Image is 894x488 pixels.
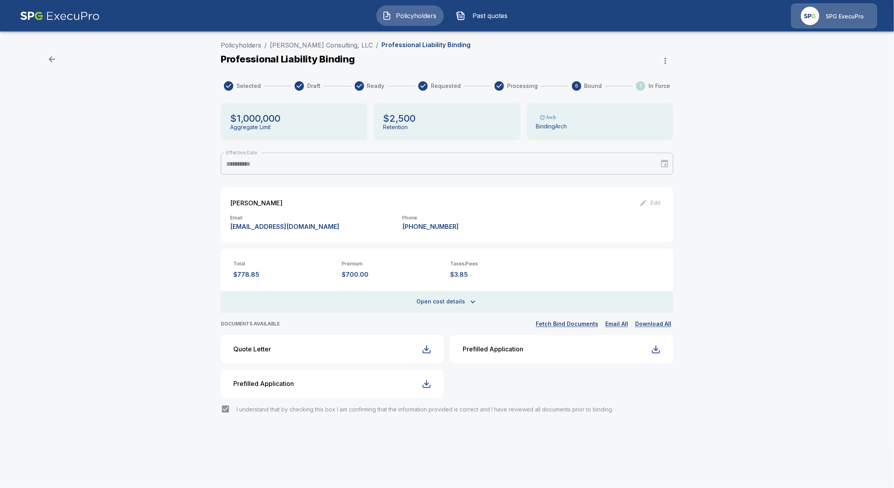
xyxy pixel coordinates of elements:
button: Download All [633,319,673,329]
p: Professional Liability Binding [381,41,471,49]
li: / [376,40,378,50]
a: [PERSON_NAME] Consulting, LLC [270,41,373,49]
p: Total [233,261,335,267]
span: Past quotes [469,11,512,20]
img: Agency Icon [801,7,819,25]
img: Carrier Logo [536,113,561,121]
span: Bound [584,82,602,90]
span: Requested [431,82,461,90]
button: Prefilled Application [221,370,444,398]
p: $3.85 [450,271,552,278]
nav: breadcrumb [221,40,471,50]
text: 6 [575,83,578,89]
p: Taxes/Fees [450,261,552,267]
span: Selected [236,82,261,90]
span: I understand that by checking this box I am confirming that the information provided is correct a... [236,406,613,413]
p: Retention [383,124,408,131]
span: Processing [507,82,538,90]
span: Policyholders [395,11,438,20]
span: Ready [367,82,385,90]
p: DOCUMENTS AVAILABLE [221,321,280,327]
p: $2,500 [383,113,416,124]
a: Agency IconSPG ExecuPro [791,4,877,28]
button: Policyholders IconPolicyholders [376,5,444,26]
label: Effective Date [226,149,257,156]
text: 7 [639,83,642,89]
p: Premium [342,261,444,267]
button: Email All [603,319,630,329]
p: Phone [402,216,459,220]
button: Fetch Bind Documents [534,319,600,329]
div: Quote Letter [233,345,271,353]
p: SPG ExecuPro [826,13,864,20]
p: $778.85 [233,271,335,278]
div: Prefilled Application [233,380,294,387]
p: $700.00 [342,271,444,278]
img: AA Logo [20,4,100,28]
div: Prefilled Application [463,345,523,353]
p: [PHONE_NUMBER] [402,223,459,230]
p: Professional Liability Binding [221,53,355,65]
button: Quote Letter [221,335,444,364]
button: Open cost details [221,291,673,313]
button: Past quotes IconPast quotes [450,5,518,26]
p: [EMAIL_ADDRESS][DOMAIN_NAME] [230,223,339,230]
button: Prefilled Application [450,335,673,364]
li: / [264,40,267,50]
img: Past quotes Icon [456,11,465,20]
p: Binding Arch [536,123,567,130]
p: Aggregate Limit [230,124,271,131]
a: Policyholders [221,41,261,49]
img: Policyholders Icon [382,11,392,20]
span: In Force [649,82,670,90]
span: Draft [307,82,321,90]
p: [PERSON_NAME] [230,200,282,206]
p: $1,000,000 [230,113,280,124]
p: Email [230,216,339,220]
